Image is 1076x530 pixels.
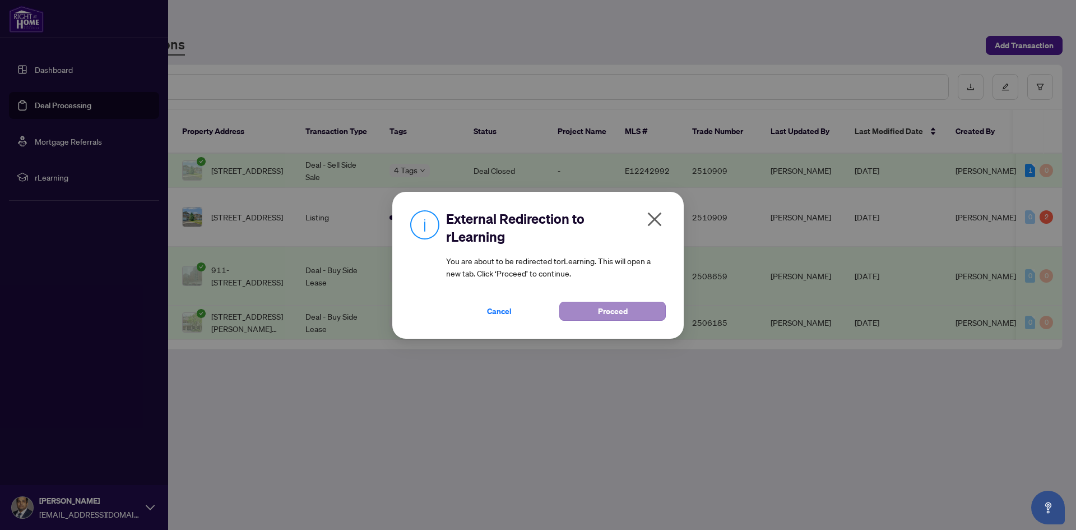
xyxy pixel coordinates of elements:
img: Info Icon [410,210,439,239]
span: Proceed [598,302,628,320]
button: Proceed [559,302,666,321]
button: Open asap [1031,491,1065,524]
span: Cancel [487,302,512,320]
div: You are about to be redirected to rLearning . This will open a new tab. Click ‘Proceed’ to continue. [446,210,666,321]
button: Cancel [446,302,553,321]
h2: External Redirection to rLearning [446,210,666,246]
span: close [646,210,664,228]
